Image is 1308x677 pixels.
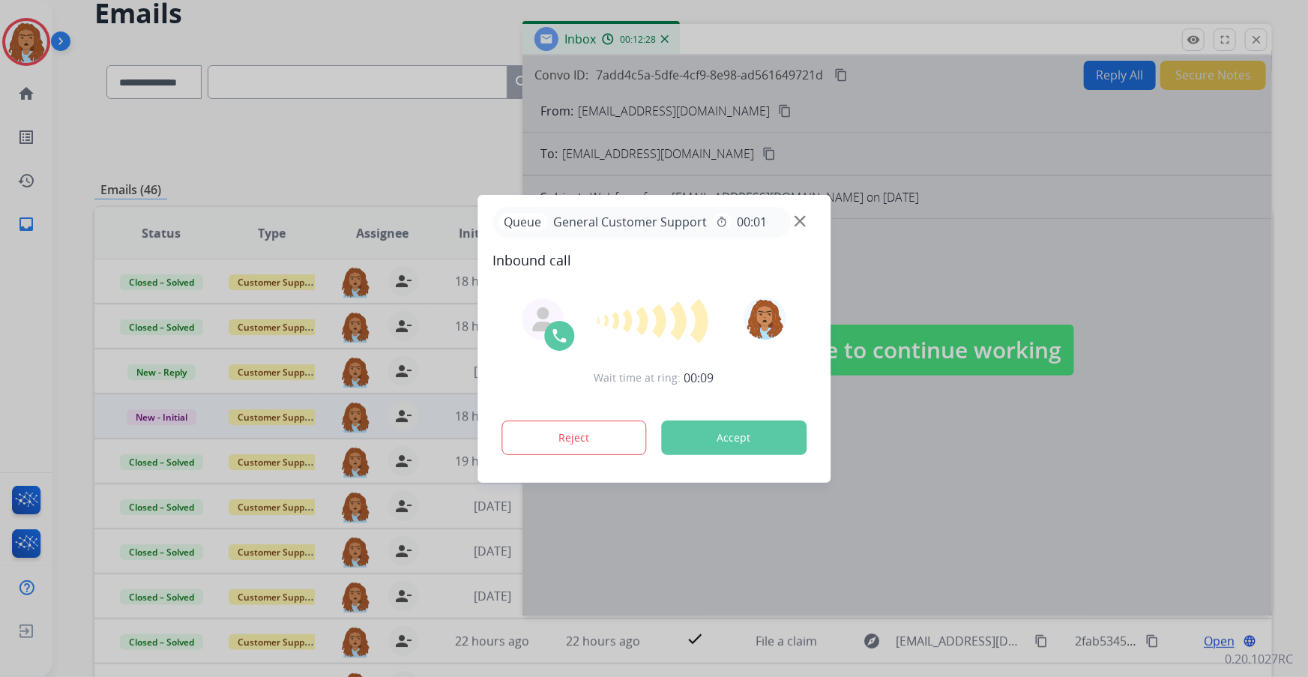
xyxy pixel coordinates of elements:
[501,421,647,455] button: Reject
[744,298,786,340] img: avatar
[498,213,547,232] p: Queue
[594,370,681,385] span: Wait time at ring:
[716,216,728,228] mat-icon: timer
[737,213,767,231] span: 00:01
[531,307,555,331] img: agent-avatar
[550,327,568,345] img: call-icon
[795,215,806,226] img: close-button
[1225,650,1293,668] p: 0.20.1027RC
[661,421,807,455] button: Accept
[684,369,714,387] span: 00:09
[492,250,816,271] span: Inbound call
[547,213,713,231] span: General Customer Support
